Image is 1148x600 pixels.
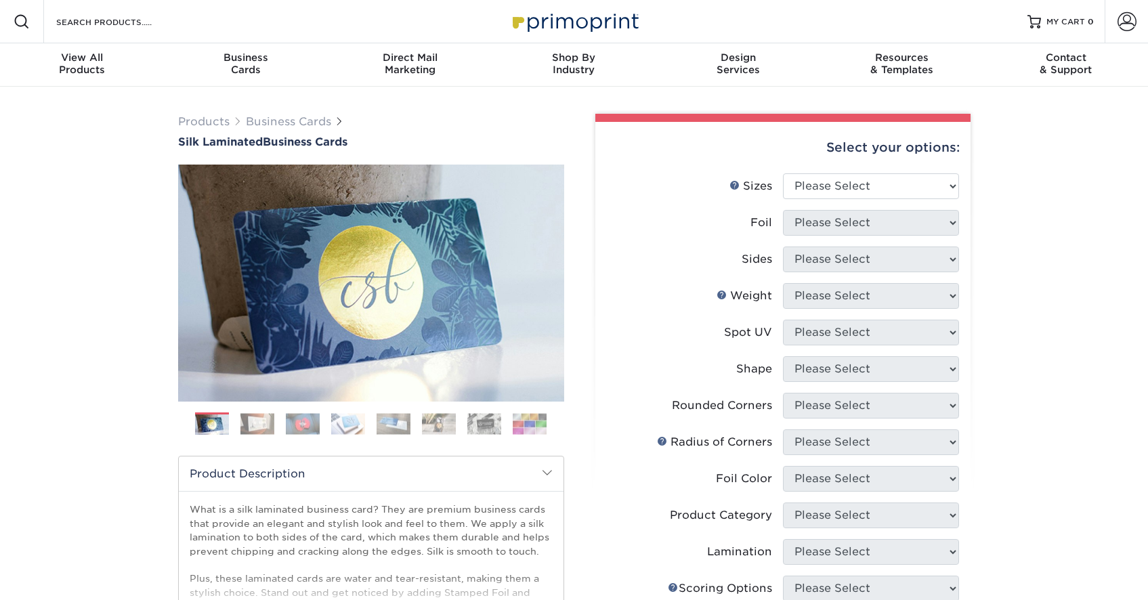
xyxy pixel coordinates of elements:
[1088,17,1094,26] span: 0
[377,413,410,434] img: Business Cards 05
[820,51,984,76] div: & Templates
[507,7,642,36] img: Primoprint
[724,324,772,341] div: Spot UV
[672,398,772,414] div: Rounded Corners
[331,413,365,434] img: Business Cards 04
[984,51,1148,76] div: & Support
[467,413,501,434] img: Business Cards 07
[286,413,320,434] img: Business Cards 03
[707,544,772,560] div: Lamination
[492,43,656,87] a: Shop ByIndustry
[195,408,229,442] img: Business Cards 01
[240,413,274,434] img: Business Cards 02
[668,580,772,597] div: Scoring Options
[656,51,820,76] div: Services
[492,51,656,76] div: Industry
[984,51,1148,64] span: Contact
[178,135,263,148] span: Silk Laminated
[984,43,1148,87] a: Contact& Support
[246,115,331,128] a: Business Cards
[716,471,772,487] div: Foil Color
[179,456,564,491] h2: Product Description
[328,43,492,87] a: Direct MailMarketing
[422,413,456,434] img: Business Cards 06
[492,51,656,64] span: Shop By
[55,14,187,30] input: SEARCH PRODUCTS.....
[513,413,547,434] img: Business Cards 08
[656,51,820,64] span: Design
[328,51,492,64] span: Direct Mail
[670,507,772,523] div: Product Category
[736,361,772,377] div: Shape
[1046,16,1085,28] span: MY CART
[164,51,328,64] span: Business
[657,434,772,450] div: Radius of Corners
[717,288,772,304] div: Weight
[729,178,772,194] div: Sizes
[178,135,564,148] a: Silk LaminatedBusiness Cards
[742,251,772,267] div: Sides
[820,43,984,87] a: Resources& Templates
[164,51,328,76] div: Cards
[178,90,564,476] img: Silk Laminated 01
[328,51,492,76] div: Marketing
[178,135,564,148] h1: Business Cards
[606,122,960,173] div: Select your options:
[164,43,328,87] a: BusinessCards
[820,51,984,64] span: Resources
[750,215,772,231] div: Foil
[656,43,820,87] a: DesignServices
[178,115,230,128] a: Products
